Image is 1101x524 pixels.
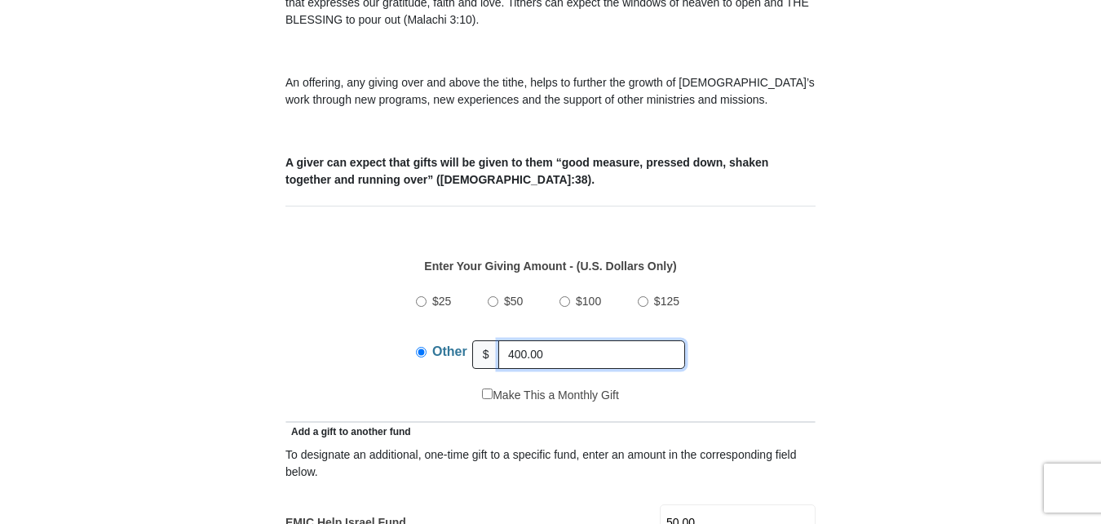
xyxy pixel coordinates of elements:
span: $50 [504,295,523,308]
input: Make This a Monthly Gift [482,389,493,399]
strong: Enter Your Giving Amount - (U.S. Dollars Only) [424,260,676,273]
span: $125 [654,295,679,308]
input: Other Amount [498,340,685,369]
div: To designate an additional, one-time gift to a specific fund, enter an amount in the correspondin... [285,446,816,481]
span: $ [472,340,500,369]
span: $25 [432,295,451,308]
span: Other [432,344,467,358]
span: $100 [576,295,601,308]
label: Make This a Monthly Gift [482,387,619,404]
p: An offering, any giving over and above the tithe, helps to further the growth of [DEMOGRAPHIC_DAT... [285,74,816,109]
b: A giver can expect that gifts will be given to them “good measure, pressed down, shaken together ... [285,156,768,186]
span: Add a gift to another fund [285,426,411,437]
